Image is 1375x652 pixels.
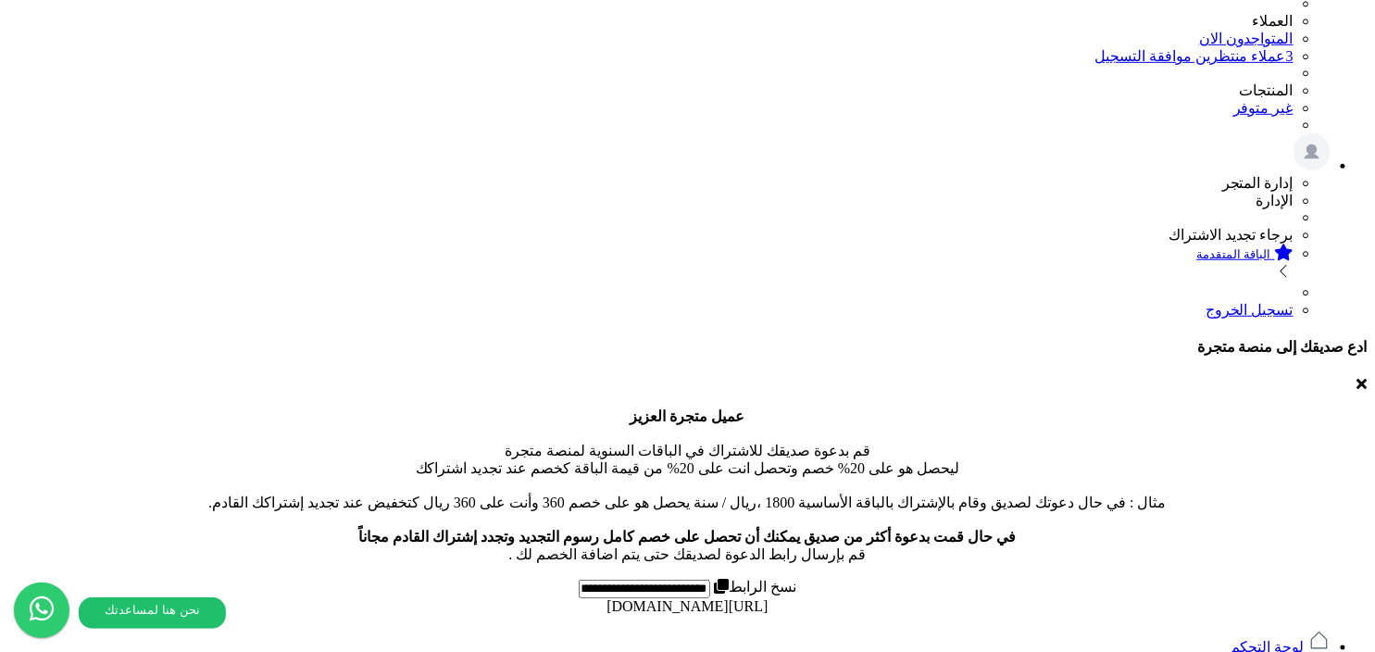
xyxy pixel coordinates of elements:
[7,192,1294,209] li: الإدارة
[359,529,1017,545] b: في حال قمت بدعوة أكثر من صديق يمكنك أن تحصل على خصم كامل رسوم التجديد وتجدد إشتراك القادم مجاناً
[7,81,1294,99] li: المنتجات
[1206,302,1294,318] a: تسجيل الخروج
[631,408,745,424] b: عميل متجرة العزيز
[1197,247,1271,261] small: الباقة المتقدمة
[710,579,796,595] label: نسخ الرابط
[7,407,1368,563] p: قم بدعوة صديقك للاشتراك في الباقات السنوية لمنصة متجرة ليحصل هو على 20% خصم وتحصل انت على 20% من ...
[1233,100,1294,116] a: غير متوفر
[7,12,1294,30] li: العملاء
[7,244,1294,284] a: الباقة المتقدمة
[1199,31,1294,46] a: المتواجدون الان
[1222,175,1294,191] span: إدارة المتجر
[1094,48,1294,64] a: 3عملاء منتظرين موافقة التسجيل
[7,338,1368,356] h4: ادع صديقك إلى منصة متجرة
[1286,48,1294,64] span: 3
[7,226,1294,244] li: برجاء تجديد الاشتراك
[7,598,1368,615] div: [URL][DOMAIN_NAME]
